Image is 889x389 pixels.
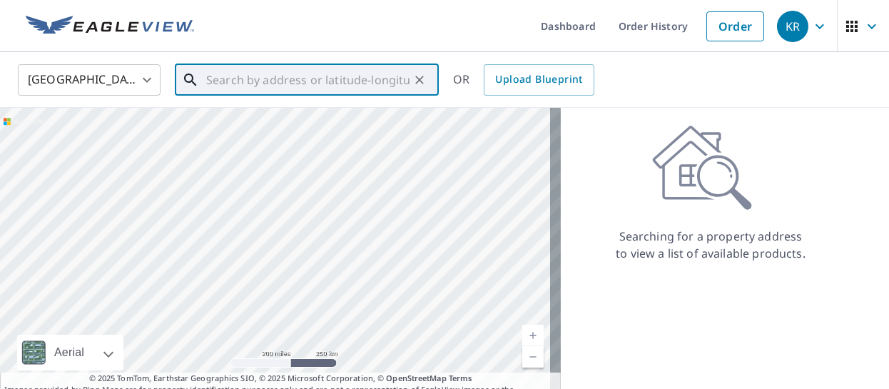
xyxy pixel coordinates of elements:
[206,60,410,100] input: Search by address or latitude-longitude
[522,346,544,368] a: Current Level 5, Zoom Out
[484,64,594,96] a: Upload Blueprint
[89,373,472,385] span: © 2025 TomTom, Earthstar Geographics SIO, © 2025 Microsoft Corporation, ©
[453,64,594,96] div: OR
[50,335,88,370] div: Aerial
[18,60,161,100] div: [GEOGRAPHIC_DATA]
[522,325,544,346] a: Current Level 5, Zoom In
[495,71,582,89] span: Upload Blueprint
[17,335,123,370] div: Aerial
[26,16,194,37] img: EV Logo
[706,11,764,41] a: Order
[615,228,806,262] p: Searching for a property address to view a list of available products.
[777,11,808,42] div: KR
[410,70,430,90] button: Clear
[449,373,472,383] a: Terms
[386,373,446,383] a: OpenStreetMap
